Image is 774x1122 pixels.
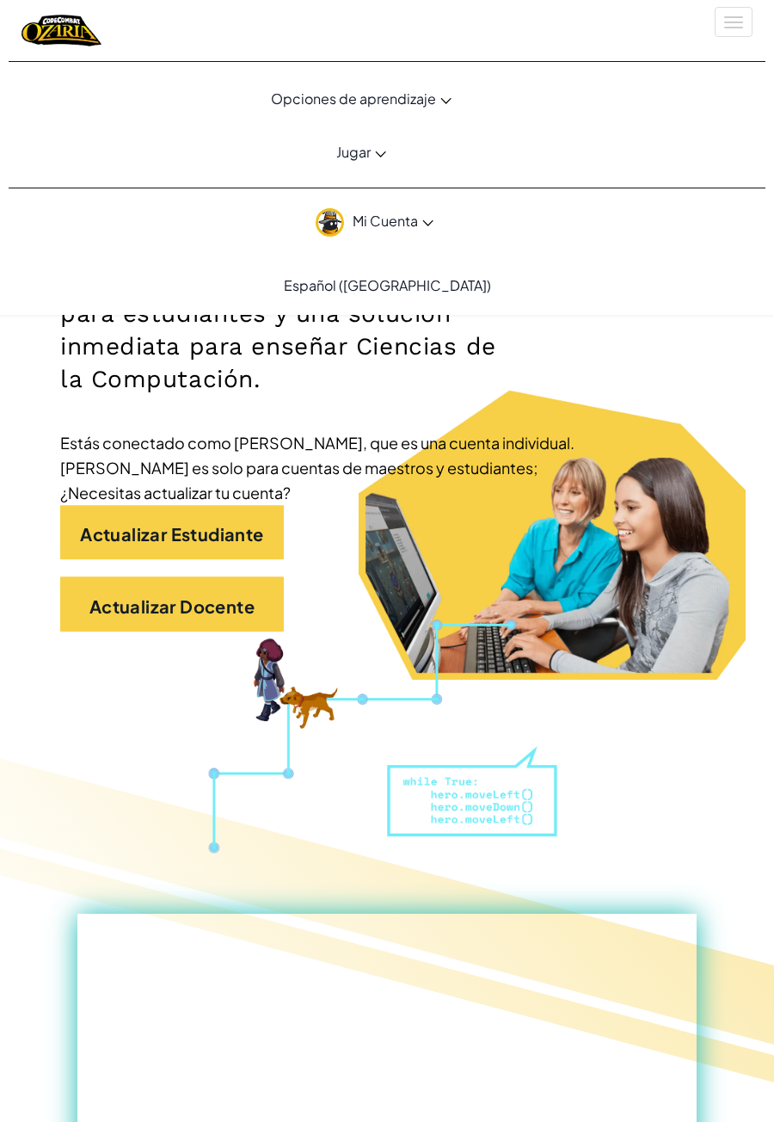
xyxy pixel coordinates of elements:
a: Actualizar Estudiante [60,505,284,560]
img: Hogar [21,13,101,48]
font: Jugar [336,143,371,161]
font: Actualizar Estudiante [80,522,263,544]
img: avatar [316,208,344,237]
font: Mi Cuenta [353,212,418,230]
a: Mi Cuenta [9,194,740,249]
font: Opciones de aprendizaje [271,89,436,108]
a: Logotipo de Ozaria de CodeCombat [21,13,101,48]
font: Actualizar Docente [89,595,255,616]
a: Español ([GEOGRAPHIC_DATA]) [275,262,500,308]
font: Español ([GEOGRAPHIC_DATA]) [284,276,491,294]
a: Actualizar Docente [60,576,284,632]
font: Una aventura de programación para estudiantes y una solución inmediata para enseñar Ciencias de l... [60,267,496,393]
font: Estás conectado como [PERSON_NAME], que es una cuenta individual. [PERSON_NAME] es solo para cuen... [60,433,574,502]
